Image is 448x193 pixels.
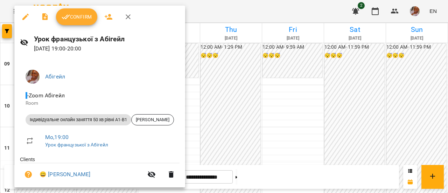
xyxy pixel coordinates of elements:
button: Unpaid. Bill the attendance? [20,166,37,183]
span: - Zoom Абігейл [26,92,66,99]
span: Confirm [62,13,92,21]
span: [PERSON_NAME] [132,117,174,123]
button: Confirm [56,8,97,25]
p: Room [26,100,174,107]
ul: Clients [20,156,180,188]
p: [DATE] 19:00 - 20:00 [34,44,180,53]
h6: Урок французької з Абігейл [34,34,180,44]
a: Абігейл [45,73,65,80]
span: Індивідуальне онлайн заняття 50 хв рівні А1-В1 [26,117,131,123]
img: c457bc25f92e1434809b629e4001d191.jpg [26,70,40,84]
a: Mo , 19:00 [45,134,69,140]
a: 😀 [PERSON_NAME] [40,170,90,179]
a: Урок французької з Абігейл [45,142,108,147]
div: [PERSON_NAME] [131,114,174,125]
